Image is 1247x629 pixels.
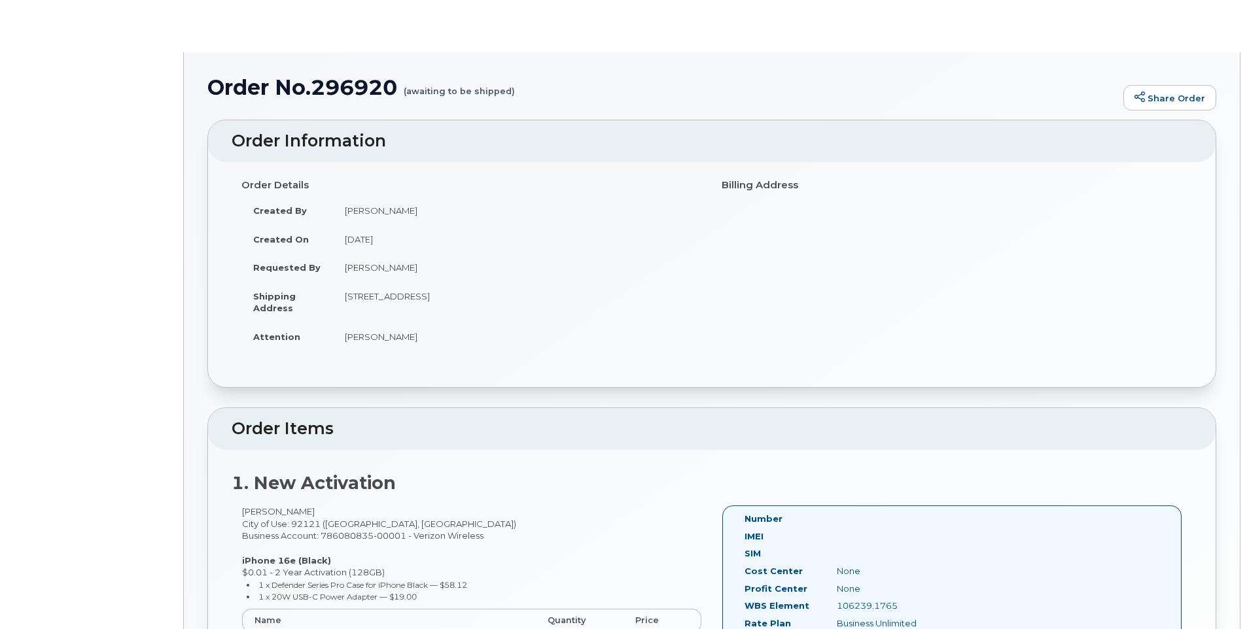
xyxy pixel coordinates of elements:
[745,600,809,612] label: WBS Element
[241,180,702,191] h4: Order Details
[333,225,702,254] td: [DATE]
[232,420,1192,438] h2: Order Items
[745,547,761,560] label: SIM
[232,472,396,494] strong: 1. New Activation
[333,322,702,351] td: [PERSON_NAME]
[827,583,957,595] div: None
[722,180,1182,191] h4: Billing Address
[745,583,807,595] label: Profit Center
[333,253,702,282] td: [PERSON_NAME]
[253,331,300,342] strong: Attention
[745,565,803,577] label: Cost Center
[827,565,957,577] div: None
[258,592,417,602] small: 1 x 20W USB-C Power Adapter — $19.00
[404,76,515,96] small: (awaiting to be shipped)
[207,76,1117,99] h1: Order No.296920
[242,555,331,566] strong: iPhone 16e (Black)
[253,291,296,314] strong: Shipping Address
[253,234,309,245] strong: Created On
[827,600,957,612] div: 106239.1765
[253,262,321,273] strong: Requested By
[745,530,764,543] label: IMEI
[253,205,307,216] strong: Created By
[232,132,1192,150] h2: Order Information
[1123,85,1216,111] a: Share Order
[745,513,782,525] label: Number
[333,282,702,322] td: [STREET_ADDRESS]
[333,196,702,225] td: [PERSON_NAME]
[258,580,467,590] small: 1 x Defender Series Pro Case for iPhone Black — $58.12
